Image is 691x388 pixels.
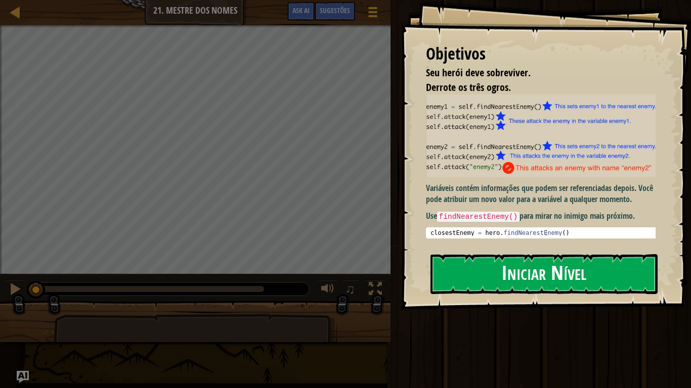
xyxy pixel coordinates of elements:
[430,254,658,294] button: Iniciar Nível
[426,94,663,177] img: Master of names
[318,280,338,301] button: Ajuste o volume
[287,2,315,21] button: Ask AI
[17,371,29,383] button: Ask AI
[426,182,663,206] p: Variáveis contém informações que podem ser referenciadas depois. Você pode atribuir um novo valor...
[426,42,656,66] div: Objetivos
[413,80,653,95] li: Derrote os três ogros.
[426,80,511,94] span: Derrote os três ogros.
[426,66,531,79] span: Seu herói deve sobreviver.
[345,281,355,297] span: ♫
[365,280,385,301] button: Toggle fullscreen
[413,66,653,80] li: Seu herói deve sobreviver.
[320,6,350,15] span: Sugestões
[343,280,360,301] button: ♫
[426,210,663,222] p: Use para mirar no inimigo mais próximo.
[5,280,25,301] button: Ctrl + P: Pause
[292,6,310,15] span: Ask AI
[437,212,520,222] code: findNearestEnemy()
[360,2,385,26] button: Mostrar menu do jogo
